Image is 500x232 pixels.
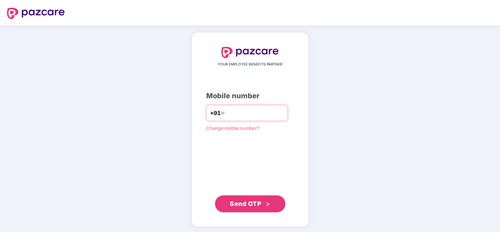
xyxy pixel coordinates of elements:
[210,109,221,118] span: +91
[230,200,261,207] span: Send OTP
[7,8,65,19] img: logo
[206,90,294,101] div: Mobile number
[221,47,279,58] img: logo
[215,195,285,212] button: Send OTPdouble-right
[206,125,259,131] a: Change mobile number?
[218,62,282,67] span: YOUR EMPLOYEE BENEFITS PARTNER
[221,111,225,115] span: down
[266,202,270,207] span: double-right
